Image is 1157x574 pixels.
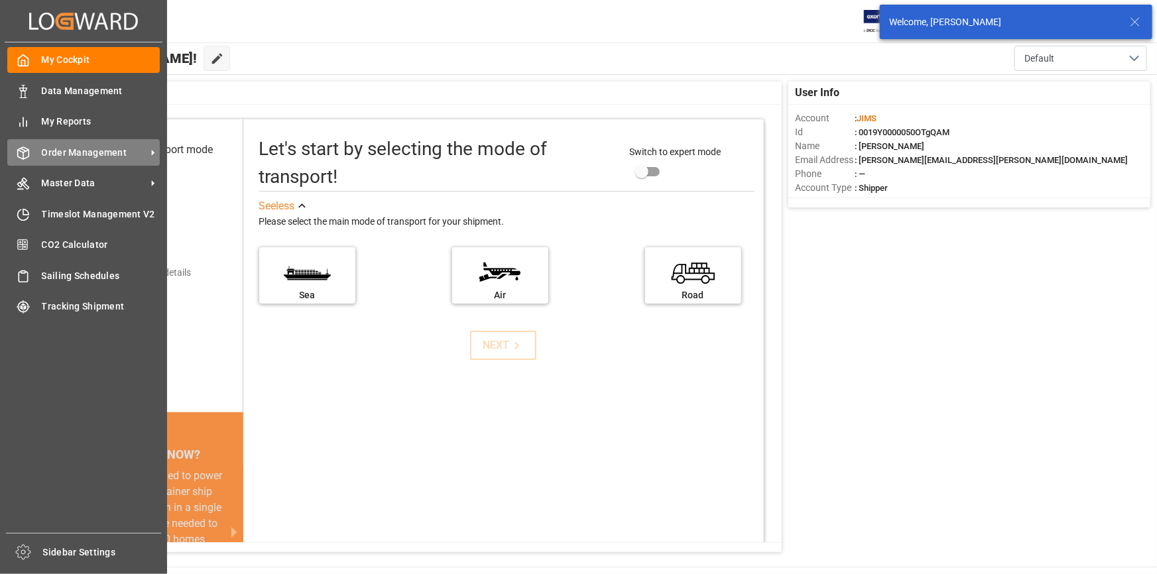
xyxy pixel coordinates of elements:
span: My Reports [42,115,160,129]
div: See less [259,198,295,214]
span: Default [1024,52,1054,66]
a: My Cockpit [7,47,160,73]
span: My Cockpit [42,53,160,67]
span: JIMS [857,113,877,123]
a: CO2 Calculator [7,232,160,258]
span: : — [855,169,865,179]
span: Order Management [42,146,147,160]
span: Master Data [42,176,147,190]
span: : [855,113,877,123]
span: Sidebar Settings [43,545,162,559]
div: Road [652,288,735,302]
div: Air [459,288,542,302]
span: : Shipper [855,183,888,193]
span: CO2 Calculator [42,238,160,252]
a: My Reports [7,109,160,135]
span: : 0019Y0000050OTgQAM [855,127,949,137]
span: Account [795,111,855,125]
img: Exertis%20JAM%20-%20Email%20Logo.jpg_1722504956.jpg [864,10,910,33]
div: Add shipping details [108,266,191,280]
div: NEXT [483,337,524,353]
span: Tracking Shipment [42,300,160,314]
span: Timeslot Management V2 [42,207,160,221]
button: open menu [1014,46,1147,71]
span: Email Address [795,153,855,167]
span: Name [795,139,855,153]
span: Data Management [42,84,160,98]
span: Phone [795,167,855,181]
span: Switch to expert mode [629,146,721,157]
div: Welcome, [PERSON_NAME] [889,15,1117,29]
span: Sailing Schedules [42,269,160,283]
a: Sailing Schedules [7,262,160,288]
span: : [PERSON_NAME][EMAIL_ADDRESS][PERSON_NAME][DOMAIN_NAME] [855,155,1128,165]
div: Let's start by selecting the mode of transport! [259,135,617,191]
a: Timeslot Management V2 [7,201,160,227]
span: : [PERSON_NAME] [855,141,924,151]
span: Account Type [795,181,855,195]
span: Id [795,125,855,139]
div: Sea [266,288,349,302]
a: Data Management [7,78,160,103]
button: NEXT [470,331,536,360]
span: User Info [795,85,839,101]
div: Please select the main mode of transport for your shipment. [259,214,755,230]
a: Tracking Shipment [7,294,160,319]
